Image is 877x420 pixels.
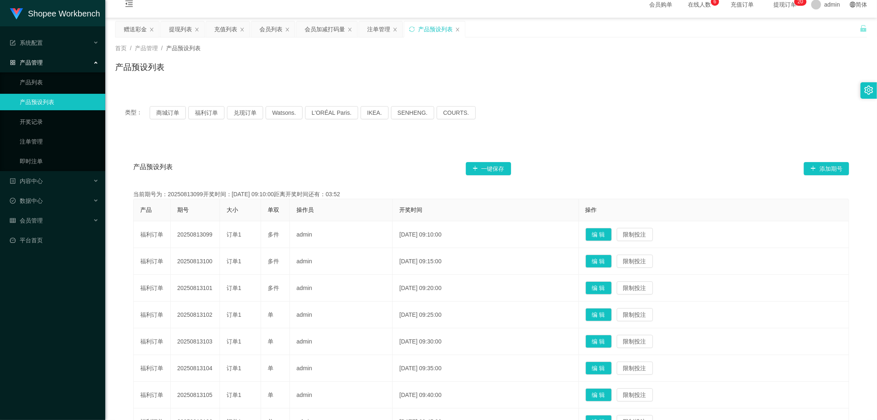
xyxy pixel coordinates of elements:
[227,392,241,398] span: 订单1
[130,45,132,51] span: /
[399,207,422,213] span: 开奖时间
[268,285,279,291] span: 多件
[227,207,238,213] span: 大小
[266,106,303,119] button: Watsons.
[268,338,273,345] span: 单
[10,40,16,46] i: 图标: form
[585,308,612,321] button: 编 辑
[10,39,43,46] span: 系统配置
[194,27,199,32] i: 图标: close
[227,106,263,119] button: 兑现订单
[305,21,345,37] div: 会员加减打码量
[393,328,578,355] td: [DATE] 09:30:00
[20,153,99,169] a: 即时注单
[134,221,171,248] td: 福利订单
[240,27,245,32] i: 图标: close
[347,27,352,32] i: 图标: close
[134,328,171,355] td: 福利订单
[268,207,279,213] span: 单双
[134,355,171,382] td: 福利订单
[20,114,99,130] a: 开奖记录
[125,106,150,119] span: 类型：
[115,61,164,73] h1: 产品预设列表
[177,207,189,213] span: 期号
[290,382,393,408] td: admin
[769,2,801,7] span: 提现订单
[617,281,653,295] button: 限制投注
[10,10,100,16] a: Shopee Workbench
[28,0,100,27] h1: Shopee Workbench
[393,27,398,32] i: 图标: close
[290,248,393,275] td: admin
[290,221,393,248] td: admin
[285,27,290,32] i: 图标: close
[10,218,16,223] i: 图标: table
[585,207,597,213] span: 操作
[171,328,220,355] td: 20250813103
[617,308,653,321] button: 限制投注
[134,248,171,275] td: 福利订单
[134,302,171,328] td: 福利订单
[227,338,241,345] span: 订单1
[455,27,460,32] i: 图标: close
[391,106,434,119] button: SENHENG.
[227,285,241,291] span: 订单1
[393,302,578,328] td: [DATE] 09:25:00
[617,255,653,268] button: 限制投注
[585,362,612,375] button: 编 辑
[10,197,43,204] span: 数据中心
[393,221,578,248] td: [DATE] 09:10:00
[171,221,220,248] td: 20250813099
[305,106,358,119] button: L'ORÉAL Paris.
[860,25,867,32] i: 图标: unlock
[227,365,241,371] span: 订单1
[171,355,220,382] td: 20250813104
[20,74,99,90] a: 产品列表
[227,231,241,238] span: 订单1
[10,60,16,65] i: 图标: appstore-o
[864,86,873,95] i: 图标: setting
[149,27,154,32] i: 图标: close
[268,231,279,238] span: 多件
[268,392,273,398] span: 单
[617,362,653,375] button: 限制投注
[585,388,612,401] button: 编 辑
[10,178,16,184] i: 图标: profile
[171,275,220,302] td: 20250813101
[727,2,758,7] span: 充值订单
[684,2,715,7] span: 在线人数
[115,45,127,51] span: 首页
[166,45,201,51] span: 产品预设列表
[10,59,43,66] span: 产品管理
[585,255,612,268] button: 编 辑
[161,45,163,51] span: /
[585,335,612,348] button: 编 辑
[367,21,390,37] div: 注单管理
[169,21,192,37] div: 提现列表
[290,302,393,328] td: admin
[10,198,16,204] i: 图标: check-circle-o
[393,275,578,302] td: [DATE] 09:20:00
[10,8,23,20] img: logo.9652507e.png
[617,335,653,348] button: 限制投注
[290,355,393,382] td: admin
[290,275,393,302] td: admin
[171,382,220,408] td: 20250813105
[214,21,237,37] div: 充值列表
[617,228,653,241] button: 限制投注
[585,228,612,241] button: 编 辑
[171,248,220,275] td: 20250813100
[259,21,282,37] div: 会员列表
[393,248,578,275] td: [DATE] 09:15:00
[134,275,171,302] td: 福利订单
[361,106,389,119] button: IKEA.
[134,382,171,408] td: 福利订单
[188,106,224,119] button: 福利订单
[804,162,849,175] button: 图标: plus添加期号
[140,207,152,213] span: 产品
[10,232,99,248] a: 图标: dashboard平台首页
[268,365,273,371] span: 单
[10,178,43,184] span: 内容中心
[268,311,273,318] span: 单
[418,21,453,37] div: 产品预设列表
